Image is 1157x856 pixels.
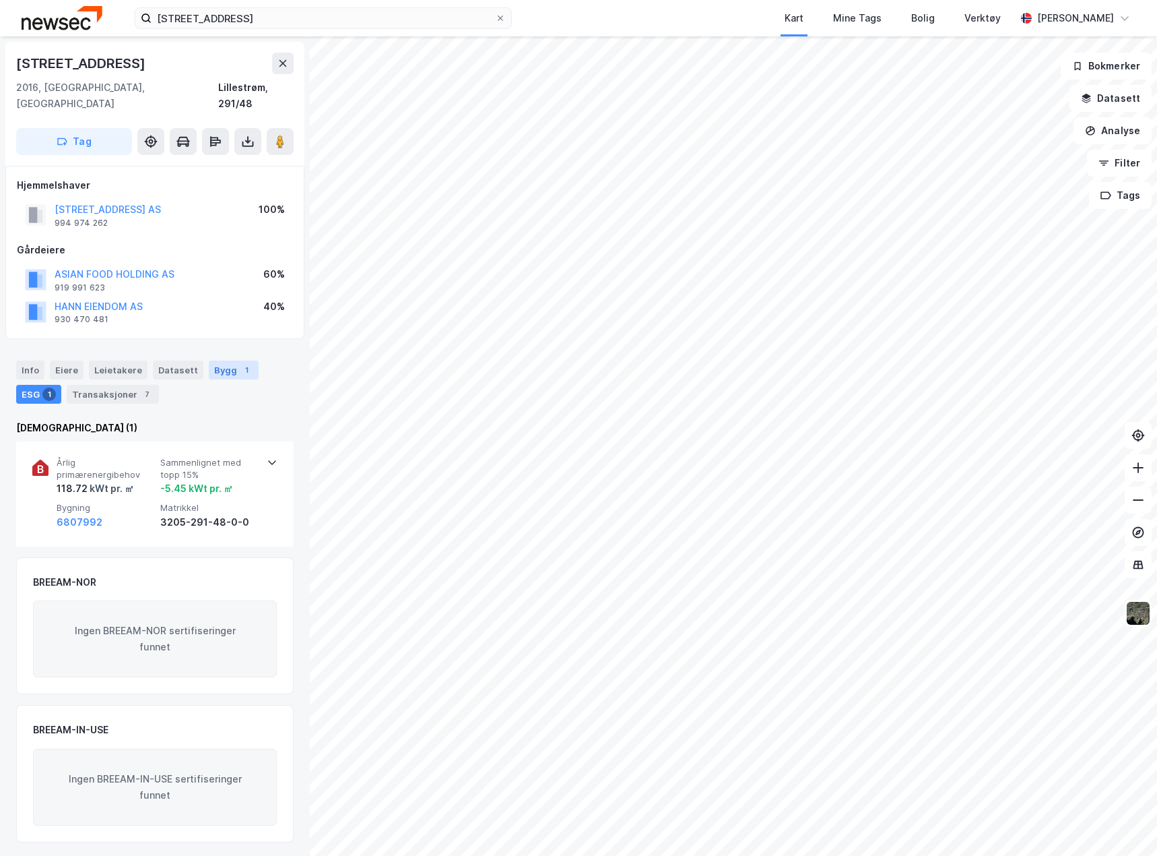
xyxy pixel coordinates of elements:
[911,10,935,26] div: Bolig
[57,514,102,530] button: 6807992
[140,388,154,401] div: 7
[263,299,285,315] div: 40%
[964,10,1001,26] div: Verktøy
[57,502,155,514] span: Bygning
[50,361,84,379] div: Eiere
[57,457,155,481] span: Årlig primærenergibehov
[16,53,148,74] div: [STREET_ADDRESS]
[1061,53,1152,80] button: Bokmerker
[88,481,134,497] div: kWt pr. ㎡
[17,242,293,258] div: Gårdeiere
[263,266,285,282] div: 60%
[152,8,495,28] input: Søk på adresse, matrikkel, gårdeiere, leietakere eller personer
[1037,10,1114,26] div: [PERSON_NAME]
[1073,117,1152,144] button: Analyse
[16,361,44,379] div: Info
[33,601,277,677] div: Ingen BREEAM-NOR sertifiseringer funnet
[160,457,259,481] span: Sammenlignet med topp 15%
[22,6,102,30] img: newsec-logo.f6e21ccffca1b3a03d2d.png
[259,202,285,218] div: 100%
[17,177,293,193] div: Hjemmelshaver
[160,514,259,530] div: 3205-291-48-0-0
[67,385,159,404] div: Transaksjoner
[55,282,105,293] div: 919 991 623
[1089,182,1152,209] button: Tags
[1087,150,1152,177] button: Filter
[1090,791,1157,856] div: Kontrollprogram for chat
[785,10,803,26] div: Kart
[218,80,294,112] div: Lillestrøm, 291/48
[16,385,61,404] div: ESG
[33,749,277,826] div: Ingen BREEAM-IN-USE sertifiseringer funnet
[33,722,108,738] div: BREEAM-IN-USE
[160,502,259,514] span: Matrikkel
[16,128,132,155] button: Tag
[240,363,253,377] div: 1
[42,388,56,401] div: 1
[209,361,259,379] div: Bygg
[16,420,294,436] div: [DEMOGRAPHIC_DATA] (1)
[57,481,134,497] div: 118.72
[55,218,108,228] div: 994 974 262
[1125,601,1151,626] img: 9k=
[1090,791,1157,856] iframe: Chat Widget
[833,10,882,26] div: Mine Tags
[55,314,108,325] div: 930 470 481
[89,361,147,379] div: Leietakere
[153,361,203,379] div: Datasett
[1069,85,1152,112] button: Datasett
[16,80,218,112] div: 2016, [GEOGRAPHIC_DATA], [GEOGRAPHIC_DATA]
[160,481,233,497] div: -5.45 kWt pr. ㎡
[33,574,96,590] div: BREEAM-NOR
